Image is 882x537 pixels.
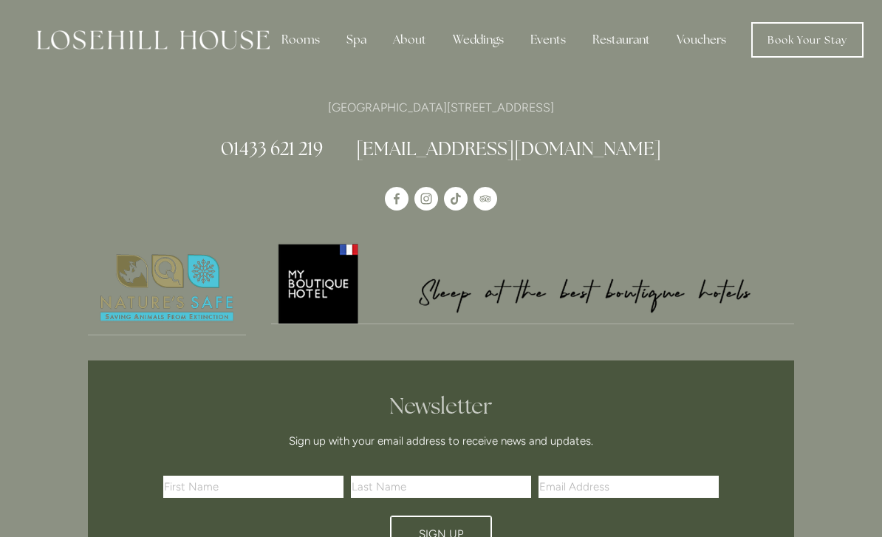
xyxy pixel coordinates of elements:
[474,187,497,211] a: TripAdvisor
[168,393,714,420] h2: Newsletter
[519,25,578,55] div: Events
[385,187,408,211] a: Losehill House Hotel & Spa
[88,98,794,117] p: [GEOGRAPHIC_DATA][STREET_ADDRESS]
[665,25,738,55] a: Vouchers
[88,242,246,335] img: Nature's Safe - Logo
[441,25,516,55] div: Weddings
[271,242,795,324] img: My Boutique Hotel - Logo
[37,30,270,49] img: Losehill House
[539,476,719,498] input: Email Address
[351,476,531,498] input: Last Name
[270,25,332,55] div: Rooms
[221,137,323,160] a: 01433 621 219
[581,25,662,55] div: Restaurant
[163,476,343,498] input: First Name
[356,137,661,160] a: [EMAIL_ADDRESS][DOMAIN_NAME]
[381,25,438,55] div: About
[444,187,468,211] a: TikTok
[335,25,378,55] div: Spa
[751,22,864,58] a: Book Your Stay
[414,187,438,211] a: Instagram
[168,432,714,450] p: Sign up with your email address to receive news and updates.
